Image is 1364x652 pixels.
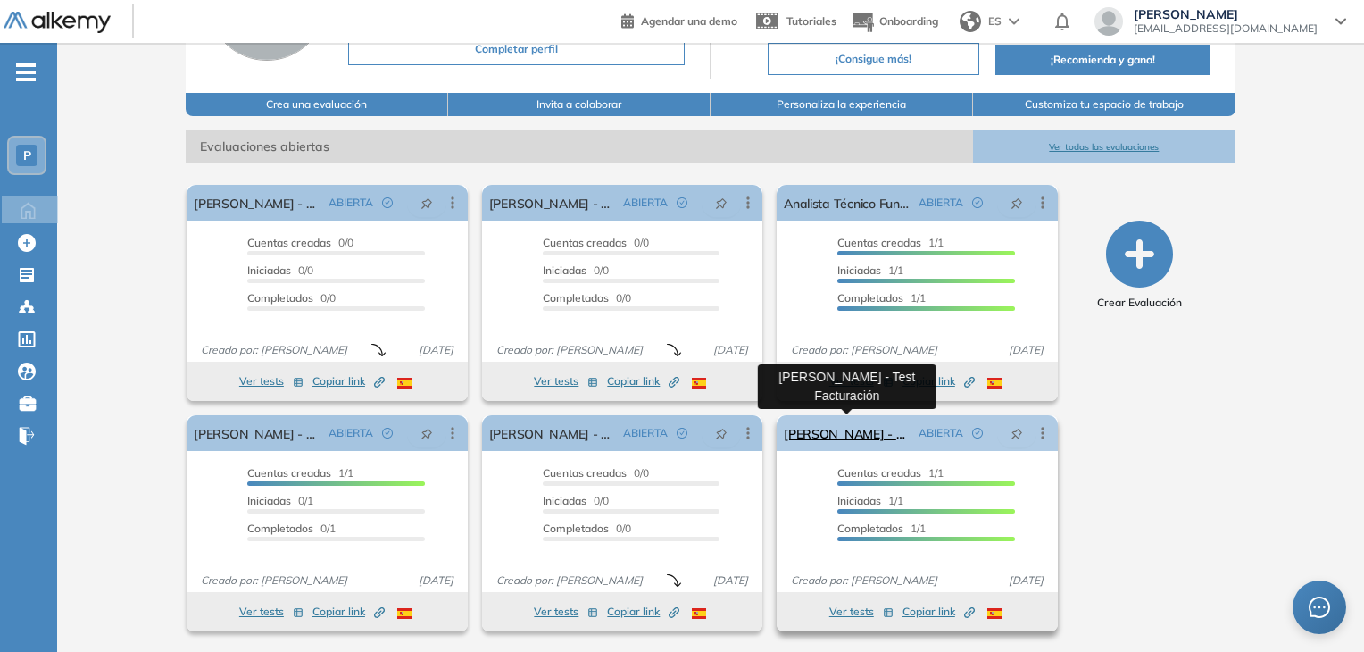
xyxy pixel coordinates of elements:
span: Copiar link [607,604,679,620]
span: Cuentas creadas [247,236,331,249]
span: 0/1 [247,494,313,507]
span: Cuentas creadas [543,236,627,249]
button: Ver tests [239,601,304,623]
button: pushpin [407,419,446,447]
span: 1/1 [247,466,353,480]
button: Crea una evaluación [186,93,448,116]
span: Completados [543,291,609,305]
button: Ver tests [534,601,598,623]
span: Tutoriales [786,14,836,28]
button: Ver tests [534,371,598,392]
span: 0/0 [543,494,609,507]
span: Creado por: [PERSON_NAME] [784,573,944,589]
div: [PERSON_NAME] - Test Facturación [758,364,936,409]
img: ESP [397,608,412,619]
span: Creado por: [PERSON_NAME] [489,342,650,358]
span: Iniciadas [247,263,291,277]
span: Completados [247,522,313,535]
button: ¡Recomienda y gana! [995,45,1210,75]
button: Crear Evaluación [1097,221,1182,311]
span: Completados [837,291,903,305]
span: ABIERTA [623,195,668,211]
span: Iniciadas [247,494,291,507]
span: 0/0 [543,263,609,277]
span: 1/1 [837,466,944,480]
img: arrow [1009,18,1019,25]
span: Copiar link [902,604,975,620]
img: ESP [692,608,706,619]
button: Copiar link [607,371,679,392]
button: Copiar link [902,601,975,623]
a: Agendar una demo [621,9,737,30]
span: 1/1 [837,494,903,507]
a: [PERSON_NAME] - Test Analista Facturación [489,415,616,451]
span: check-circle [972,428,983,439]
span: 1/1 [837,263,903,277]
i: - [16,71,36,74]
span: check-circle [382,197,393,208]
span: Evaluaciones abiertas [186,130,973,163]
span: ABIERTA [623,425,668,441]
span: Creado por: [PERSON_NAME] [194,573,354,589]
button: Ver todas las evaluaciones [973,130,1235,163]
img: world [960,11,981,32]
span: Onboarding [879,14,938,28]
span: 1/1 [837,522,926,535]
a: Analista Técnico Funcional - [PERSON_NAME] [784,185,911,221]
span: check-circle [677,428,687,439]
img: ESP [692,378,706,389]
span: pushpin [420,426,433,440]
button: pushpin [702,419,741,447]
span: Agendar una demo [641,14,737,28]
span: 0/0 [543,522,631,535]
button: pushpin [702,188,741,217]
span: [DATE] [412,342,461,358]
span: Cuentas creadas [837,466,921,480]
span: Iniciadas [543,263,586,277]
span: Copiar link [607,373,679,389]
span: check-circle [382,428,393,439]
span: Cuentas creadas [543,466,627,480]
span: Cuentas creadas [247,466,331,480]
span: 0/0 [543,466,649,480]
span: Iniciadas [543,494,586,507]
span: message [1309,597,1330,618]
span: Completados [543,522,609,535]
span: pushpin [1011,426,1023,440]
span: check-circle [972,197,983,208]
a: [PERSON_NAME] - Soporte TI [194,185,320,221]
button: Customiza tu espacio de trabajo [973,93,1235,116]
span: 1/1 [837,236,944,249]
img: Logo [4,12,111,34]
span: Creado por: [PERSON_NAME] [489,573,650,589]
span: ABIERTA [919,195,963,211]
span: 0/0 [247,263,313,277]
button: Invita a colaborar [448,93,711,116]
span: ES [988,13,1002,29]
span: Creado por: [PERSON_NAME] [194,342,354,358]
button: Copiar link [607,601,679,623]
button: pushpin [407,188,446,217]
span: Cuentas creadas [837,236,921,249]
span: ABIERTA [329,425,373,441]
button: Copiar link [312,371,385,392]
a: [PERSON_NAME] - Analista de Facturación [194,415,320,451]
span: [DATE] [1002,342,1051,358]
span: 0/0 [543,291,631,305]
button: Ver tests [239,371,304,392]
button: Personaliza la experiencia [711,93,973,116]
span: Copiar link [312,604,385,620]
span: 0/0 [247,291,336,305]
button: pushpin [997,419,1036,447]
button: Onboarding [851,3,938,41]
span: check-circle [677,197,687,208]
button: ¡Consigue más! [768,43,979,75]
span: Copiar link [312,373,385,389]
span: Completados [837,522,903,535]
span: ABIERTA [919,425,963,441]
span: pushpin [715,196,728,210]
span: [DATE] [706,342,755,358]
span: Creado por: [PERSON_NAME] [784,342,944,358]
span: [DATE] [1002,573,1051,589]
span: 0/0 [543,236,649,249]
